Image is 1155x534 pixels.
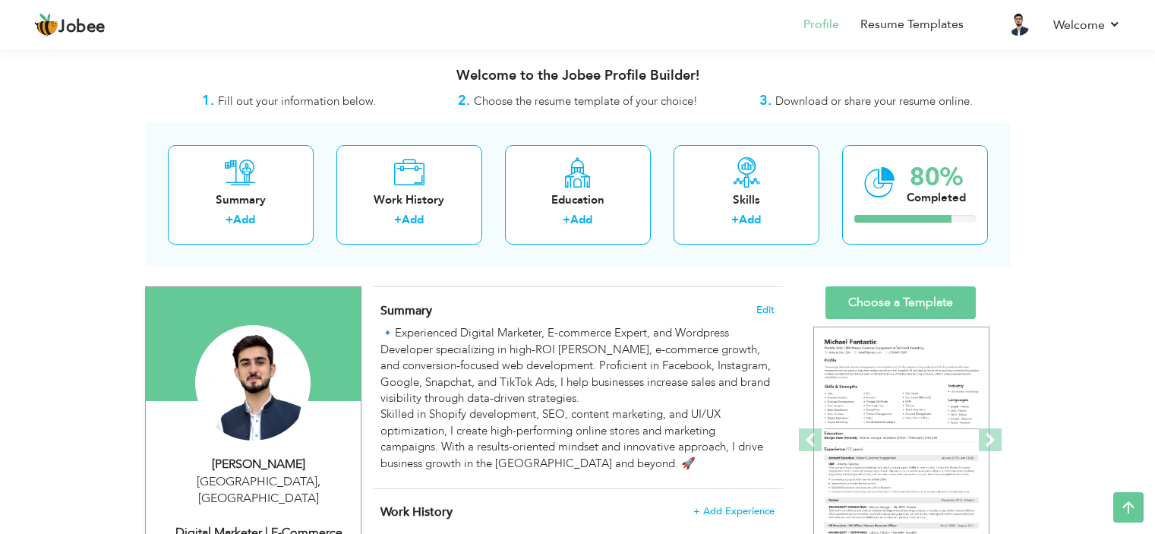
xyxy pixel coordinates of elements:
span: Fill out your information below. [218,93,376,109]
div: [PERSON_NAME] [157,456,361,473]
strong: 1. [202,91,214,110]
a: Add [233,212,255,227]
h3: Welcome to the Jobee Profile Builder! [145,68,1011,84]
span: + Add Experience [693,506,775,517]
span: Edit [756,305,775,315]
a: Resume Templates [860,16,964,33]
div: Skills [686,192,807,208]
div: Experienced Digital Marketer, E-commerce Expert, and Wordpress Developer specializing in high-ROI... [380,325,774,472]
label: + [226,212,233,228]
span: Work History [380,504,453,520]
label: + [394,212,402,228]
h4: This helps to show the companies you have worked for. [380,504,774,520]
span: , [317,473,320,490]
a: Add [739,212,761,227]
img: jobee.io [34,13,58,37]
strong: 2. [458,91,470,110]
h4: Adding a summary is a quick and easy way to highlight your experience and interests. [380,303,774,318]
a: Choose a Template [825,286,976,319]
div: Completed [907,190,966,206]
a: Profile [803,16,839,33]
img: Profile Img [1006,11,1030,36]
strong: 3. [759,91,772,110]
div: 80% [907,165,966,190]
a: Add [570,212,592,227]
span: Download or share your resume online. [775,93,973,109]
label: + [731,212,739,228]
div: Work History [349,192,470,208]
span: Summary [380,302,432,319]
span: Choose the resume template of your choice! [474,93,698,109]
strong: 🔹 [380,325,395,340]
div: Education [517,192,639,208]
a: Jobee [34,13,106,37]
span: Jobee [58,19,106,36]
div: Summary [180,192,301,208]
div: [GEOGRAPHIC_DATA] [GEOGRAPHIC_DATA] [157,473,361,508]
img: Azlan Ahmad [195,325,311,441]
a: Add [402,212,424,227]
label: + [563,212,570,228]
a: Welcome [1053,16,1121,34]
